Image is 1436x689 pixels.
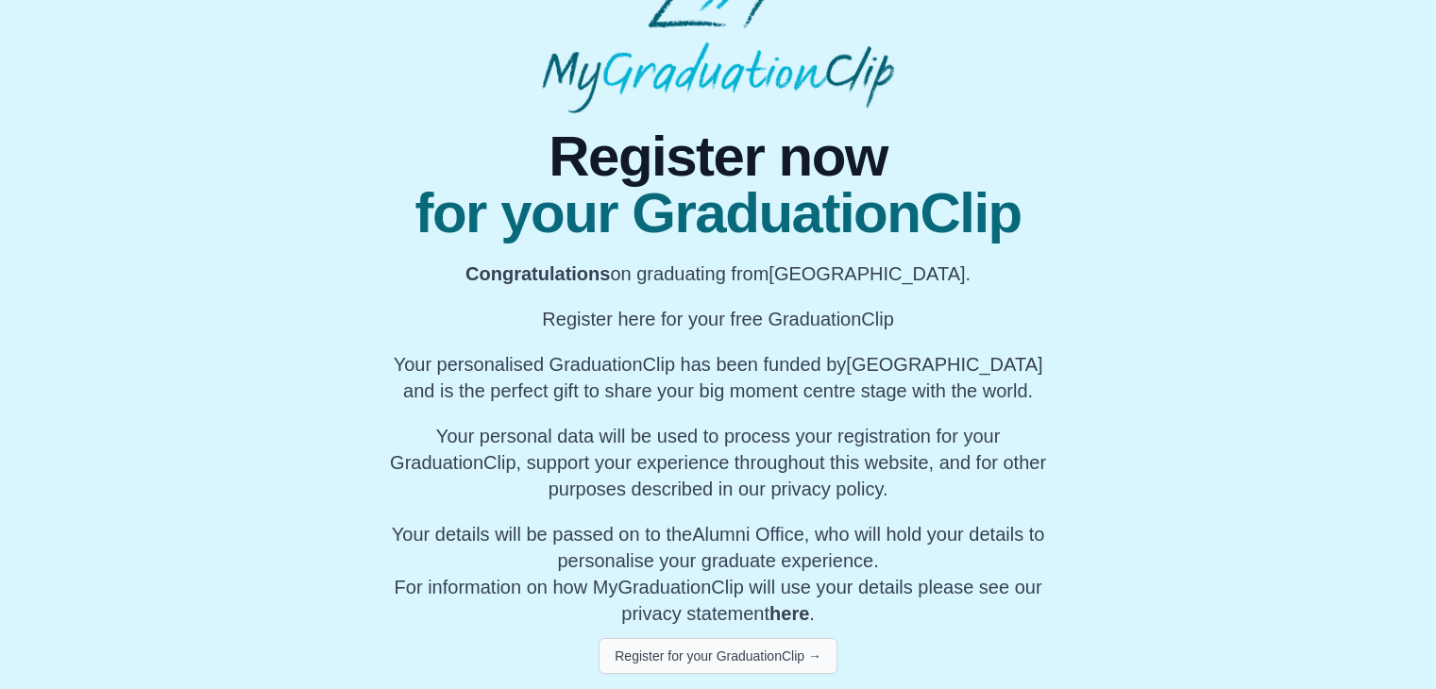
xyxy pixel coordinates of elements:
b: Congratulations [465,263,610,284]
p: on graduating from [GEOGRAPHIC_DATA]. [381,260,1055,287]
span: Register now [381,128,1055,185]
span: For information on how MyGraduationClip will use your details please see our privacy statement . [392,524,1045,624]
p: Your personal data will be used to process your registration for your GraduationClip, support you... [381,423,1055,502]
span: Your details will be passed on to the , who will hold your details to personalise your graduate e... [392,524,1045,571]
span: for your GraduationClip [381,185,1055,242]
p: Register here for your free GraduationClip [381,306,1055,332]
span: Alumni Office [692,524,804,545]
a: here [769,603,809,624]
button: Register for your GraduationClip → [599,638,837,674]
p: Your personalised GraduationClip has been funded by [GEOGRAPHIC_DATA] and is the perfect gift to ... [381,351,1055,404]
